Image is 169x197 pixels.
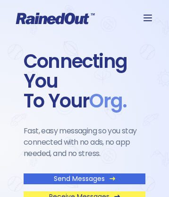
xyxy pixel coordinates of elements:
div: Connecting You To Your [24,52,145,111]
a: Send Messages [24,173,145,184]
span: Org . [89,88,127,114]
div: Fast, easy messaging so you stay connected with no ads, no app needed, and no stress. [24,125,145,159]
